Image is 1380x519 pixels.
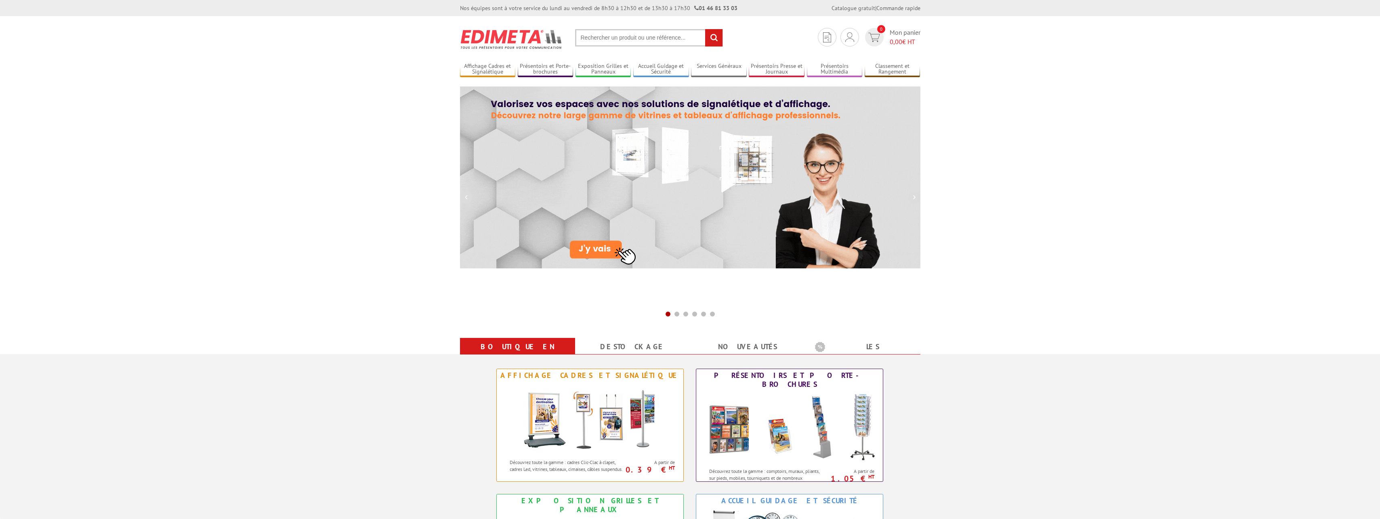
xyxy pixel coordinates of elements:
a: Destockage [585,340,681,354]
b: Les promotions [815,340,916,356]
span: 0 [877,25,885,33]
a: Catalogue gratuit [832,4,875,12]
a: Affichage Cadres et Signalétique Affichage Cadres et Signalétique Découvrez toute la gamme : cadr... [496,369,684,482]
span: € HT [890,37,920,46]
span: A partir de [827,468,875,475]
div: Nos équipes sont à votre service du lundi au vendredi de 8h30 à 12h30 et de 13h30 à 17h30 [460,4,737,12]
input: rechercher [705,29,723,46]
a: Classement et Rangement [865,63,920,76]
div: Accueil Guidage et Sécurité [698,496,881,505]
p: 1.05 € [823,476,875,481]
a: Présentoirs Multimédia [807,63,863,76]
div: Affichage Cadres et Signalétique [499,371,681,380]
a: Commande rapide [876,4,920,12]
a: nouveautés [700,340,796,354]
p: Découvrez toute la gamme : cadres Clic-Clac à clapet, cadres Led, vitrines, tableaux, cimaises, c... [510,459,625,473]
span: A partir de [627,459,675,466]
img: Affichage Cadres et Signalétique [515,382,665,455]
img: Présentoirs et Porte-brochures [701,391,878,464]
a: Présentoirs et Porte-brochures [518,63,573,76]
p: Découvrez toute la gamme : comptoirs, muraux, pliants, sur pieds, mobiles, tourniquets et de nomb... [709,468,824,488]
span: 0,00 [890,38,902,46]
sup: HT [669,464,675,471]
p: 0.39 € [623,467,675,472]
img: devis rapide [823,32,831,42]
a: Les promotions [815,340,911,369]
a: Présentoirs et Porte-brochures Présentoirs et Porte-brochures Découvrez toute la gamme : comptoir... [696,369,883,482]
strong: 01 46 81 33 03 [694,4,737,12]
a: Exposition Grilles et Panneaux [576,63,631,76]
img: devis rapide [868,33,880,42]
div: Exposition Grilles et Panneaux [499,496,681,514]
div: | [832,4,920,12]
a: devis rapide 0 Mon panier 0,00€ HT [863,28,920,46]
span: Mon panier [890,28,920,46]
a: Accueil Guidage et Sécurité [633,63,689,76]
div: Présentoirs et Porte-brochures [698,371,881,389]
a: Présentoirs Presse et Journaux [749,63,804,76]
img: devis rapide [845,32,854,42]
img: Présentoir, panneau, stand - Edimeta - PLV, affichage, mobilier bureau, entreprise [460,24,563,54]
sup: HT [868,473,874,480]
input: Rechercher un produit ou une référence... [575,29,723,46]
a: Boutique en ligne [470,340,565,369]
a: Affichage Cadres et Signalétique [460,63,516,76]
a: Services Généraux [691,63,747,76]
